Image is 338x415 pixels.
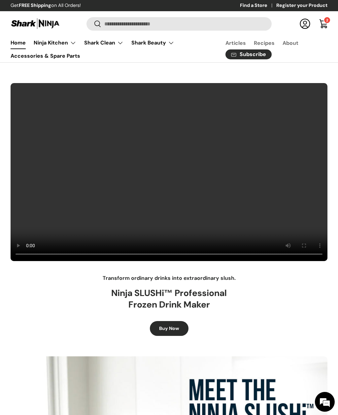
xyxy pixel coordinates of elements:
a: Shark Beauty [131,36,174,49]
summary: Shark Clean [80,36,127,49]
a: Home [11,36,26,49]
strong: FREE Shipping [19,2,51,8]
a: Find a Store [240,2,276,9]
a: Register your Product [276,2,327,9]
img: Shark Ninja Philippines [11,17,60,30]
summary: Shark Beauty [127,36,178,49]
nav: Primary [11,36,210,62]
p: Transform ordinary drinks into extraordinary slush. [11,274,327,282]
nav: Secondary [210,36,327,62]
a: Subscribe [225,49,272,60]
a: Recipes [254,37,275,49]
a: Accessories & Spare Parts [11,49,80,62]
a: Buy Now [150,321,188,336]
p: Get on All Orders! [11,2,81,9]
a: About [283,37,298,49]
a: Shark Clean [84,36,123,49]
h2: Ninja SLUSHi™ Professional Frozen Drink Maker [70,287,268,311]
a: Articles [225,37,246,49]
span: 2 [326,18,328,22]
a: Ninja Kitchen [34,36,76,49]
summary: Ninja Kitchen [30,36,80,49]
span: Subscribe [240,52,266,57]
